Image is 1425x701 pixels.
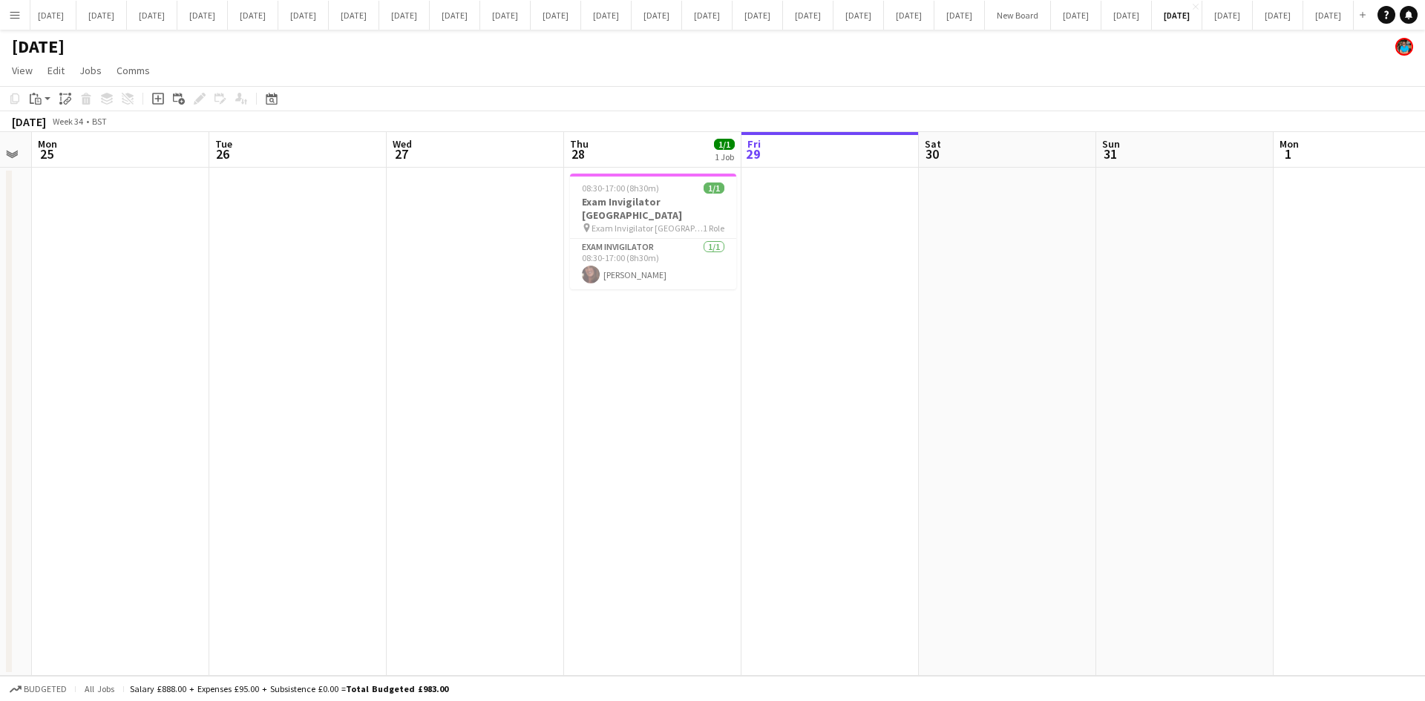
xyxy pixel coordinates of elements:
span: Sat [925,137,941,151]
button: [DATE] [632,1,682,30]
span: Exam Invigilator [GEOGRAPHIC_DATA] [592,223,703,234]
button: [DATE] [76,1,127,30]
button: [DATE] [26,1,76,30]
app-card-role: Exam Invigilator1/108:30-17:00 (8h30m)[PERSON_NAME] [570,239,736,289]
span: 29 [745,145,761,162]
div: BST [92,116,107,127]
button: [DATE] [884,1,934,30]
button: [DATE] [1101,1,1152,30]
button: [DATE] [1253,1,1303,30]
app-user-avatar: Oscar Peck [1395,38,1413,56]
span: Mon [38,137,57,151]
span: 1/1 [704,182,724,194]
button: [DATE] [783,1,833,30]
span: Total Budgeted £983.00 [346,683,448,694]
span: Edit [47,64,65,77]
button: [DATE] [1051,1,1101,30]
button: [DATE] [480,1,531,30]
button: [DATE] [329,1,379,30]
span: 26 [213,145,232,162]
span: View [12,64,33,77]
span: 27 [390,145,412,162]
button: [DATE] [278,1,329,30]
span: 1 Role [703,223,724,234]
button: [DATE] [1303,1,1354,30]
span: Budgeted [24,684,67,694]
span: Tue [215,137,232,151]
span: Sun [1102,137,1120,151]
div: 1 Job [715,151,734,162]
a: Edit [42,61,71,80]
button: [DATE] [127,1,177,30]
span: Wed [393,137,412,151]
button: [DATE] [733,1,783,30]
span: 08:30-17:00 (8h30m) [582,182,659,194]
button: [DATE] [430,1,480,30]
app-job-card: 08:30-17:00 (8h30m)1/1Exam Invigilator [GEOGRAPHIC_DATA] Exam Invigilator [GEOGRAPHIC_DATA]1 Role... [570,174,736,289]
button: [DATE] [682,1,733,30]
span: All jobs [82,683,117,694]
span: 1/1 [714,139,735,150]
button: Budgeted [7,681,69,697]
span: Mon [1280,137,1299,151]
button: [DATE] [177,1,228,30]
span: Week 34 [49,116,86,127]
span: Jobs [79,64,102,77]
a: Comms [111,61,156,80]
span: 30 [923,145,941,162]
button: [DATE] [1152,1,1202,30]
div: [DATE] [12,114,46,129]
button: [DATE] [228,1,278,30]
h3: Exam Invigilator [GEOGRAPHIC_DATA] [570,195,736,222]
a: Jobs [73,61,108,80]
span: Thu [570,137,589,151]
button: [DATE] [531,1,581,30]
div: Salary £888.00 + Expenses £95.00 + Subsistence £0.00 = [130,683,448,694]
span: 1 [1277,145,1299,162]
button: [DATE] [379,1,430,30]
button: [DATE] [1202,1,1253,30]
a: View [6,61,39,80]
button: [DATE] [581,1,632,30]
span: Comms [117,64,150,77]
button: New Board [985,1,1051,30]
span: Fri [747,137,761,151]
span: 28 [568,145,589,162]
span: 25 [36,145,57,162]
h1: [DATE] [12,36,65,58]
button: [DATE] [833,1,884,30]
span: 31 [1100,145,1120,162]
button: [DATE] [934,1,985,30]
